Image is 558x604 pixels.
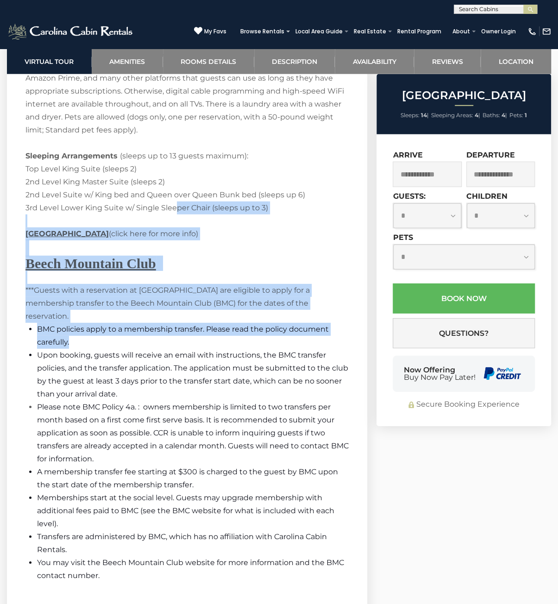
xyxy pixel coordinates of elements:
[37,532,327,554] span: Transfers are administered by BMC, which has no affiliation with Carolina Cabin Rentals.
[25,256,156,271] strong: Beech Mountain Club
[403,366,475,381] div: Now Offering
[25,271,349,323] p: ***Guests with a reservation at [GEOGRAPHIC_DATA] are eligible to apply for a membership transfer...
[37,351,348,398] span: Upon booking, guests will receive an email with instructions, the BMC transfer policies, and the ...
[37,493,334,528] span: Memberships start at the social level. Guests may upgrade membership with additional fees paid to...
[502,112,505,119] strong: 4
[37,558,344,580] span: You may visit the Beech Mountain Club website for more information and the BMC contact number.
[163,49,254,74] a: Rooms Details
[483,109,507,121] li: |
[37,325,329,346] span: BMC policies apply to a membership transfer. Please read the policy document carefully.
[393,233,413,242] label: Pets
[431,109,480,121] li: |
[475,112,478,119] strong: 4
[349,25,391,38] a: Real Estate
[204,27,226,36] span: My Favs
[403,374,475,381] span: Buy Now Pay Later!
[401,112,420,119] span: Sleeps:
[431,112,473,119] span: Sleeping Areas:
[25,229,109,238] strong: [GEOGRAPHIC_DATA]
[448,25,475,38] a: About
[37,467,338,489] span: A membership transfer fee starting at $300 is charged to the guest by BMC upon the start date of ...
[393,399,535,410] div: Secure Booking Experience
[7,49,92,74] a: Virtual Tour
[481,49,551,74] a: Location
[194,26,226,36] a: My Favs
[509,112,523,119] span: Pets:
[393,192,425,201] label: Guests:
[379,89,549,101] h2: [GEOGRAPHIC_DATA]
[393,283,535,314] button: Book Now
[335,49,414,74] a: Availability
[421,112,427,119] strong: 14
[393,25,446,38] a: Rental Program
[393,318,535,348] button: Questions?
[291,25,347,38] a: Local Area Guide
[414,49,481,74] a: Reviews
[466,151,515,159] label: Departure
[25,151,118,160] strong: Sleeping Arrangements
[476,25,520,38] a: Owner Login
[525,112,527,119] strong: 1
[37,403,349,463] font: Please note BMC Policy 4a. : owners membership is limited to two transfers per month based on a f...
[92,49,163,74] a: Amenities
[401,109,429,121] li: |
[466,192,508,201] label: Children
[483,112,500,119] span: Baths:
[236,25,289,38] a: Browse Rentals
[542,27,551,36] img: mail-regular-white.png
[7,22,135,41] img: White-1-2.png
[527,27,537,36] img: phone-regular-white.png
[25,229,198,238] span: (click here for more info)
[393,151,422,159] label: Arrive
[254,49,335,74] a: Description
